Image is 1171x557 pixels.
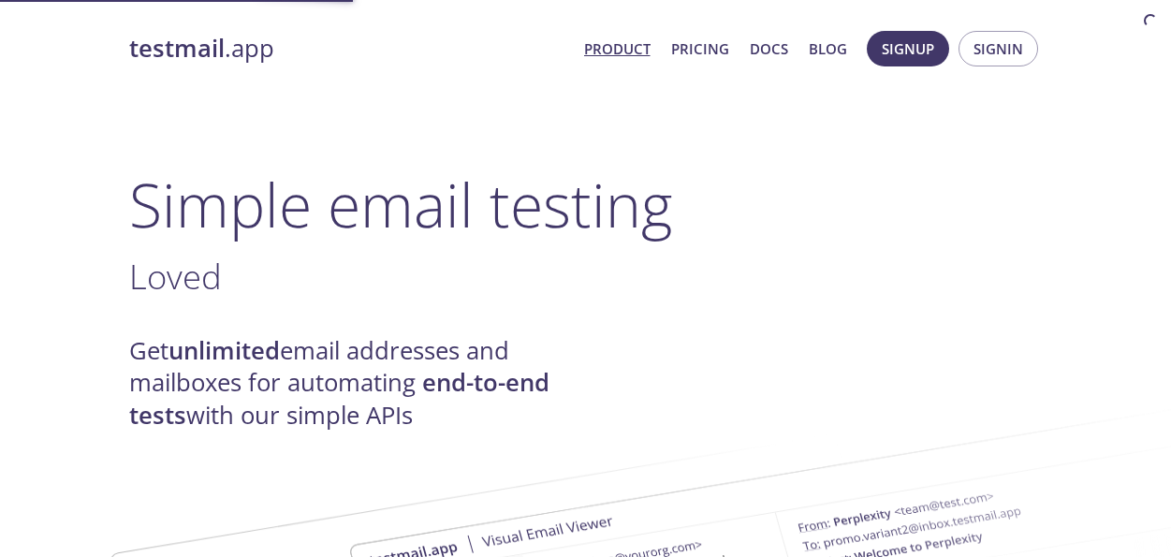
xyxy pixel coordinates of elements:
[129,169,1043,241] h1: Simple email testing
[584,37,651,61] a: Product
[129,335,586,432] h4: Get email addresses and mailboxes for automating with our simple APIs
[129,33,569,65] a: testmail.app
[973,37,1023,61] span: Signin
[129,366,549,431] strong: end-to-end tests
[882,37,934,61] span: Signup
[129,253,222,300] span: Loved
[671,37,729,61] a: Pricing
[750,37,788,61] a: Docs
[809,37,847,61] a: Blog
[867,31,949,66] button: Signup
[129,32,225,65] strong: testmail
[959,31,1038,66] button: Signin
[168,334,280,367] strong: unlimited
